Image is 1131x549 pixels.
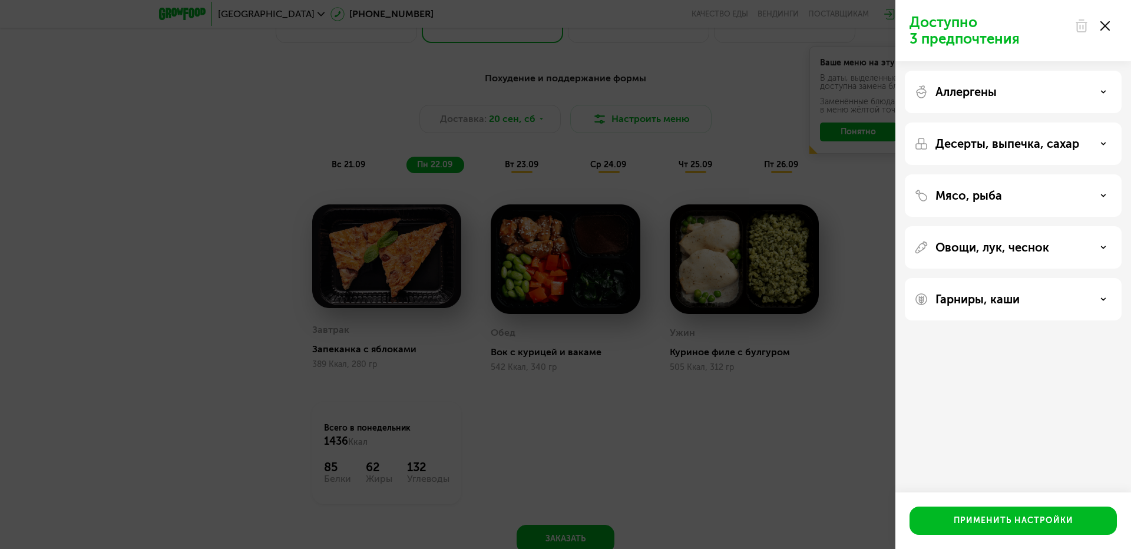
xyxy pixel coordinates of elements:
p: Десерты, выпечка, сахар [935,137,1079,151]
p: Мясо, рыба [935,188,1002,203]
div: Применить настройки [954,515,1073,527]
p: Овощи, лук, чеснок [935,240,1049,254]
p: Гарниры, каши [935,292,1020,306]
p: Доступно 3 предпочтения [910,14,1067,47]
p: Аллергены [935,85,997,99]
button: Применить настройки [910,507,1117,535]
